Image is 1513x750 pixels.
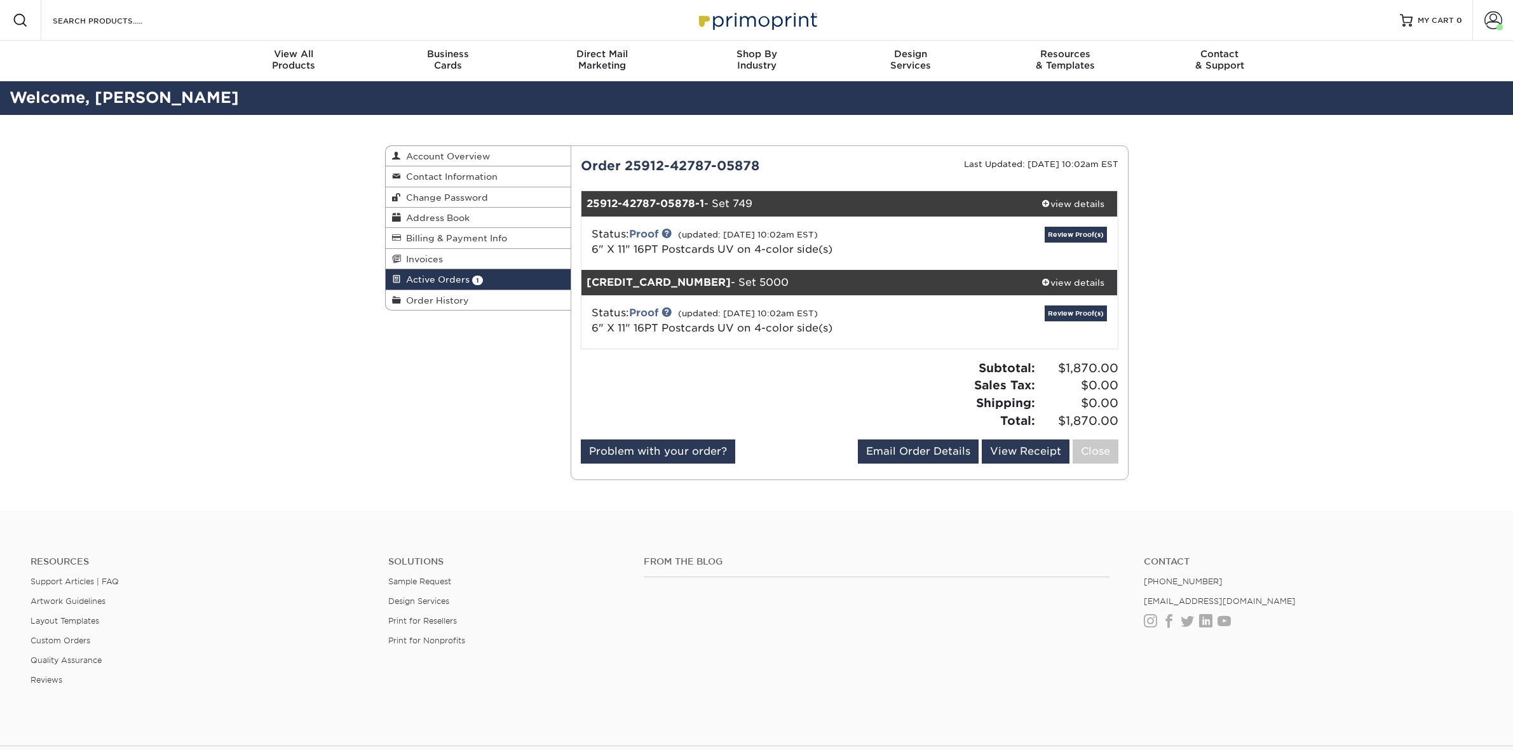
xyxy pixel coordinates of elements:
[217,41,371,81] a: View AllProducts
[388,616,457,626] a: Print for Resellers
[1000,413,1035,427] strong: Total:
[678,309,818,318] small: (updated: [DATE] 10:02am EST)
[988,48,1143,71] div: & Templates
[858,439,979,464] a: Email Order Details
[592,322,832,334] a: 6" X 11" 16PT Postcards UV on 4-color side(s)
[31,655,102,665] a: Quality Assurance
[386,208,571,228] a: Address Book
[834,48,988,71] div: Services
[1456,16,1462,25] span: 0
[370,48,525,60] span: Business
[1418,15,1454,26] span: MY CART
[982,439,1069,464] a: View Receipt
[679,48,834,71] div: Industry
[31,596,105,606] a: Artwork Guidelines
[679,41,834,81] a: Shop ByIndustry
[401,233,507,243] span: Billing & Payment Info
[31,675,62,685] a: Reviews
[988,48,1143,60] span: Resources
[217,48,371,60] span: View All
[1144,556,1482,567] a: Contact
[31,616,99,626] a: Layout Templates
[964,159,1118,169] small: Last Updated: [DATE] 10:02am EST
[1039,412,1118,430] span: $1,870.00
[388,596,449,606] a: Design Services
[31,556,369,567] h4: Resources
[401,171,498,182] span: Contact Information
[401,274,470,285] span: Active Orders
[386,228,571,248] a: Billing & Payment Info
[974,378,1035,392] strong: Sales Tax:
[401,192,488,203] span: Change Password
[1143,41,1297,81] a: Contact& Support
[1039,394,1118,412] span: $0.00
[1143,48,1297,60] span: Contact
[386,290,571,310] a: Order History
[834,41,988,81] a: DesignServices
[31,577,119,586] a: Support Articles | FAQ
[31,636,90,645] a: Custom Orders
[401,295,469,305] span: Order History
[693,6,820,34] img: Primoprint
[582,305,939,336] div: Status:
[401,213,470,223] span: Address Book
[1045,305,1107,321] a: Review Proof(s)
[587,276,731,288] strong: [CREDIT_CARD_NUMBER]
[472,276,483,285] span: 1
[1143,48,1297,71] div: & Support
[1039,359,1118,377] span: $1,870.00
[976,396,1035,410] strong: Shipping:
[587,198,704,210] strong: 25912-42787-05878-1
[581,270,1028,295] div: - Set 5000
[525,41,679,81] a: Direct MailMarketing
[1073,439,1118,464] a: Close
[370,48,525,71] div: Cards
[1039,377,1118,394] span: $0.00
[571,156,850,175] div: Order 25912-42787-05878
[370,41,525,81] a: BusinessCards
[629,307,658,319] a: Proof
[644,556,1110,567] h4: From the Blog
[678,230,818,239] small: (updated: [DATE] 10:02am EST)
[51,13,175,28] input: SEARCH PRODUCTS.....
[1028,198,1118,210] div: view details
[629,228,658,240] a: Proof
[592,243,832,255] a: 6" X 11" 16PT Postcards UV on 4-color side(s)
[401,254,443,264] span: Invoices
[388,636,465,645] a: Print for Nonprofits
[388,577,451,586] a: Sample Request
[988,41,1143,81] a: Resources& Templates
[834,48,988,60] span: Design
[1144,596,1296,606] a: [EMAIL_ADDRESS][DOMAIN_NAME]
[1028,276,1118,289] div: view details
[217,48,371,71] div: Products
[525,48,679,60] span: Direct Mail
[386,269,571,290] a: Active Orders 1
[679,48,834,60] span: Shop By
[386,187,571,208] a: Change Password
[1028,270,1118,295] a: view details
[386,146,571,166] a: Account Overview
[401,151,490,161] span: Account Overview
[979,361,1035,375] strong: Subtotal:
[386,166,571,187] a: Contact Information
[525,48,679,71] div: Marketing
[1045,227,1107,243] a: Review Proof(s)
[1028,191,1118,217] a: view details
[386,249,571,269] a: Invoices
[581,191,1028,217] div: - Set 749
[581,439,735,464] a: Problem with your order?
[388,556,625,567] h4: Solutions
[1144,577,1223,586] a: [PHONE_NUMBER]
[582,227,939,257] div: Status:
